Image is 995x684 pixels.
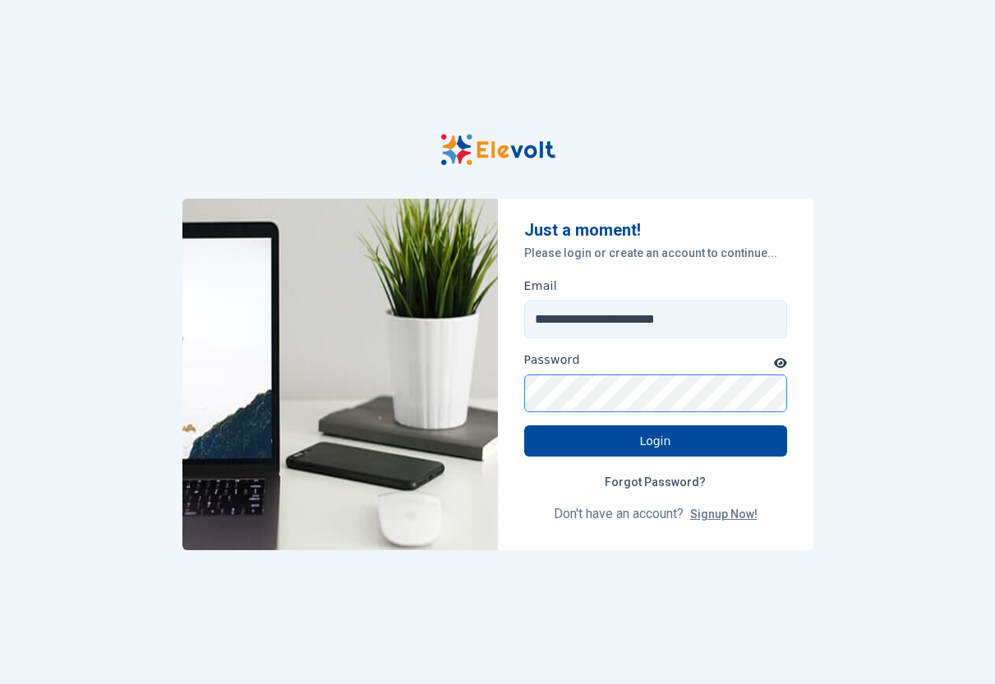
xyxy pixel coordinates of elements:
[524,504,787,524] p: Don't have an account?
[524,351,580,368] label: Password
[524,425,787,457] button: Login
[690,507,758,521] a: Signup Now!
[440,134,555,166] img: Elevolt
[592,466,719,498] a: Forgot Password?
[524,245,787,261] p: Please login or create an account to continue...
[182,199,498,550] img: Elevolt
[524,218,787,241] p: Just a moment!
[524,278,558,294] label: Email
[913,605,995,684] iframe: Chat Widget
